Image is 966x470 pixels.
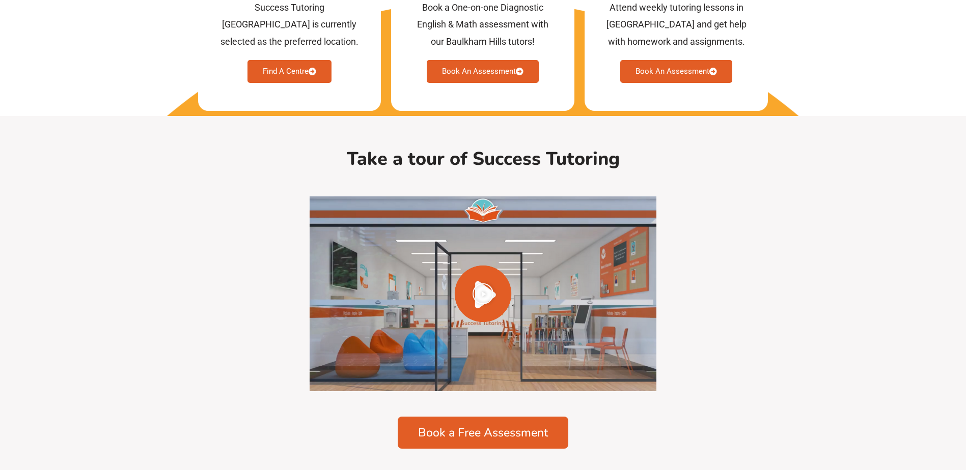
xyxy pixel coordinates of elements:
[247,60,332,83] a: Find A Centre
[472,282,494,306] div: Play Video
[620,60,732,83] a: Book An Assessment
[225,148,741,171] h2: Take a tour of Success Tutoring
[398,417,568,449] a: Book a Free Assessment
[427,60,539,83] a: Book An Assessment
[418,427,548,438] span: Book a Free Assessment
[796,355,966,470] iframe: Chat Widget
